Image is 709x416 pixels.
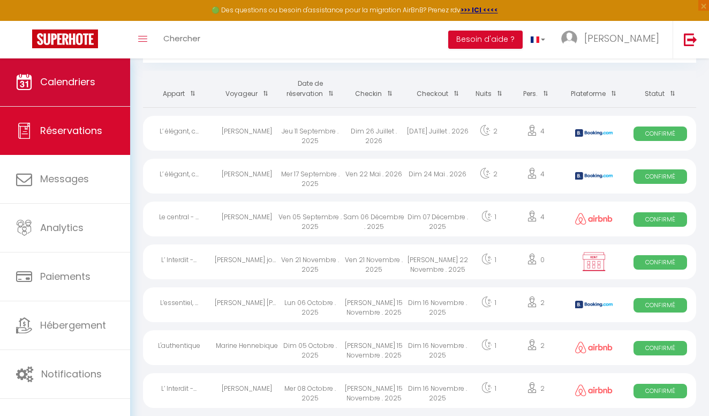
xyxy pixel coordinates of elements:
[470,71,508,107] th: Sort by nights
[163,33,200,44] span: Chercher
[508,71,563,107] th: Sort by people
[342,71,406,107] th: Sort by checkin
[278,71,342,107] th: Sort by booking date
[32,29,98,48] img: Super Booking
[40,318,106,332] span: Hébergement
[215,71,278,107] th: Sort by guest
[461,5,498,14] a: >>> ICI <<<<
[584,32,659,45] span: [PERSON_NAME]
[448,31,523,49] button: Besoin d'aide ?
[41,367,102,381] span: Notifications
[40,270,90,283] span: Paiements
[155,21,208,58] a: Chercher
[624,71,696,107] th: Sort by status
[406,71,470,107] th: Sort by checkout
[561,31,577,47] img: ...
[143,71,215,107] th: Sort by rentals
[40,221,84,234] span: Analytics
[40,75,95,88] span: Calendriers
[563,71,624,107] th: Sort by channel
[553,21,673,58] a: ... [PERSON_NAME]
[40,172,89,185] span: Messages
[40,124,102,137] span: Réservations
[684,33,697,46] img: logout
